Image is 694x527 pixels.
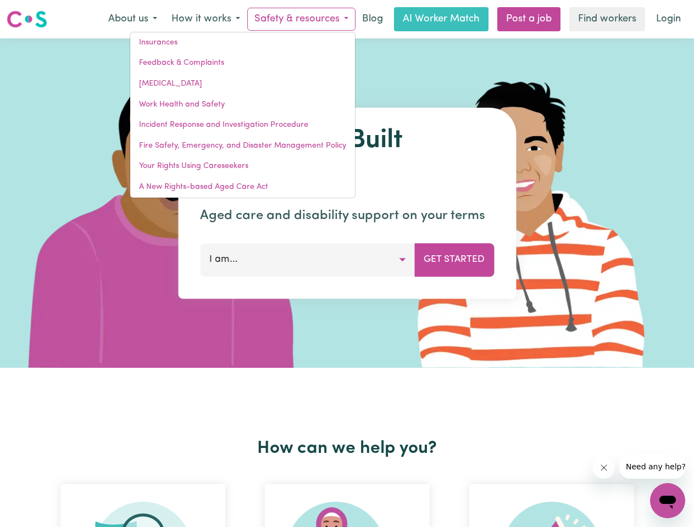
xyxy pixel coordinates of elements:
h2: How can we help you? [41,438,654,459]
a: Fire Safety, Emergency, and Disaster Management Policy [130,136,355,156]
a: Work Health and Safety [130,94,355,115]
button: Get Started [414,243,494,276]
span: Need any help? [7,8,66,16]
a: AI Worker Match [394,7,488,31]
p: Aged care and disability support on your terms [200,206,494,226]
button: How it works [164,8,247,31]
a: Login [649,7,687,31]
img: Careseekers logo [7,9,47,29]
iframe: Message from company [619,455,685,479]
div: Safety & resources [130,32,356,198]
iframe: Button to launch messaging window [650,483,685,518]
a: Blog [356,7,390,31]
a: Your Rights Using Careseekers [130,156,355,177]
a: Insurances [130,32,355,53]
button: About us [101,8,164,31]
button: I am... [200,243,415,276]
a: Feedback & Complaints [130,53,355,74]
a: Incident Response and Investigation Procedure [130,115,355,136]
iframe: Close message [593,457,615,479]
a: [MEDICAL_DATA] [130,74,355,94]
a: A New Rights-based Aged Care Act [130,177,355,198]
a: Find workers [569,7,645,31]
a: Post a job [497,7,560,31]
button: Safety & resources [247,8,356,31]
a: Careseekers logo [7,7,47,32]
